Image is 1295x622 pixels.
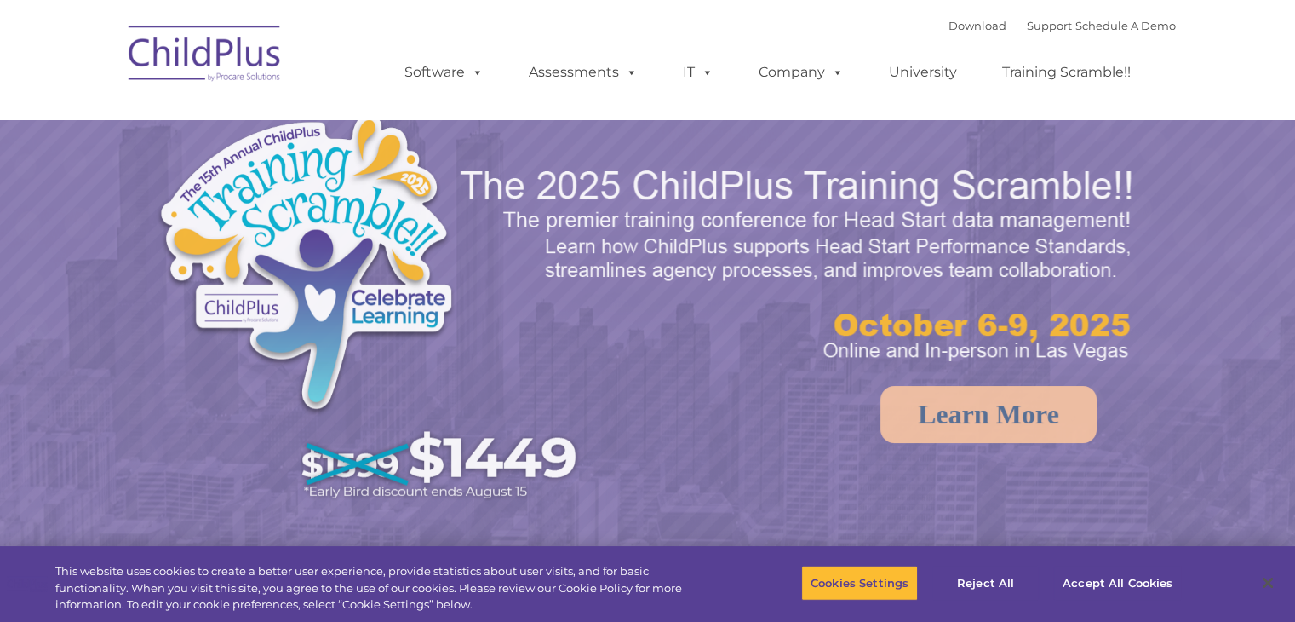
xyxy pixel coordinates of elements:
[387,55,501,89] a: Software
[872,55,974,89] a: University
[742,55,861,89] a: Company
[666,55,731,89] a: IT
[1053,565,1182,601] button: Accept All Cookies
[801,565,918,601] button: Cookies Settings
[985,55,1148,89] a: Training Scramble!!
[1075,19,1176,32] a: Schedule A Demo
[1027,19,1072,32] a: Support
[948,19,1176,32] font: |
[948,19,1006,32] a: Download
[1249,564,1286,602] button: Close
[932,565,1039,601] button: Reject All
[237,112,289,125] span: Last name
[120,14,290,99] img: ChildPlus by Procare Solutions
[237,182,309,195] span: Phone number
[55,563,713,613] div: This website uses cookies to create a better user experience, provide statistics about user visit...
[512,55,655,89] a: Assessments
[880,386,1097,443] a: Learn More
